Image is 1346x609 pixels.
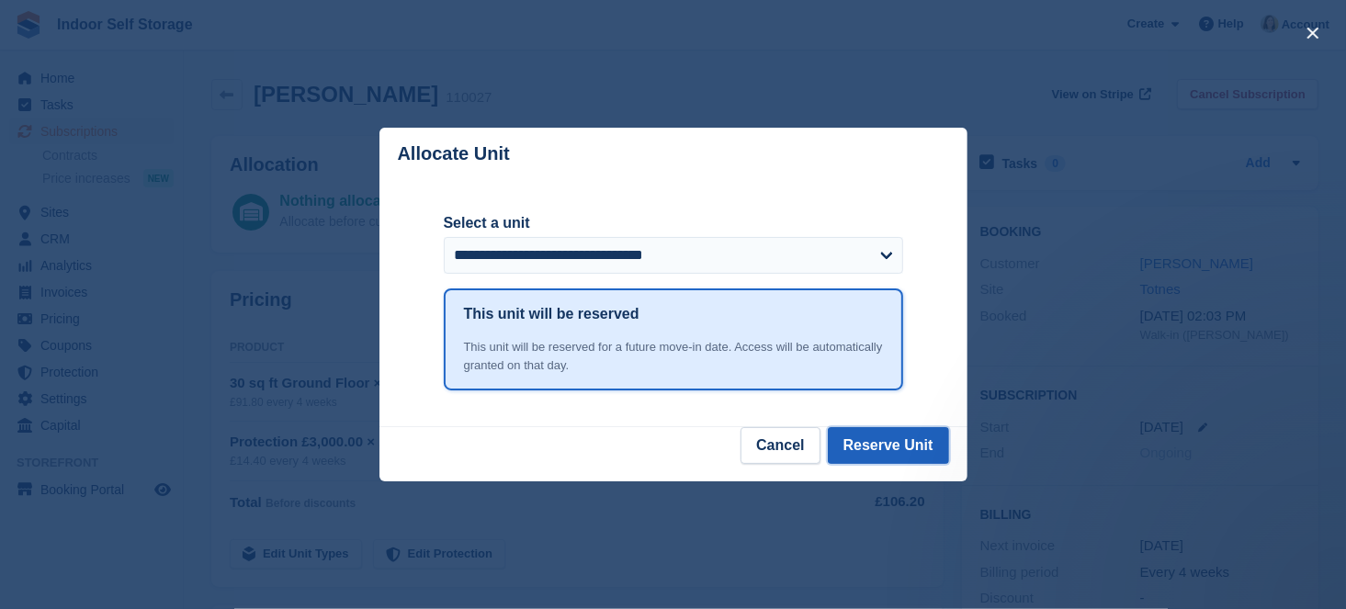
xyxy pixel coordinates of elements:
p: Allocate Unit [398,143,510,164]
button: close [1298,18,1328,48]
div: This unit will be reserved for a future move-in date. Access will be automatically granted on tha... [464,338,883,374]
h1: This unit will be reserved [464,303,639,325]
button: Cancel [741,427,820,464]
button: Reserve Unit [828,427,949,464]
label: Select a unit [444,212,903,234]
